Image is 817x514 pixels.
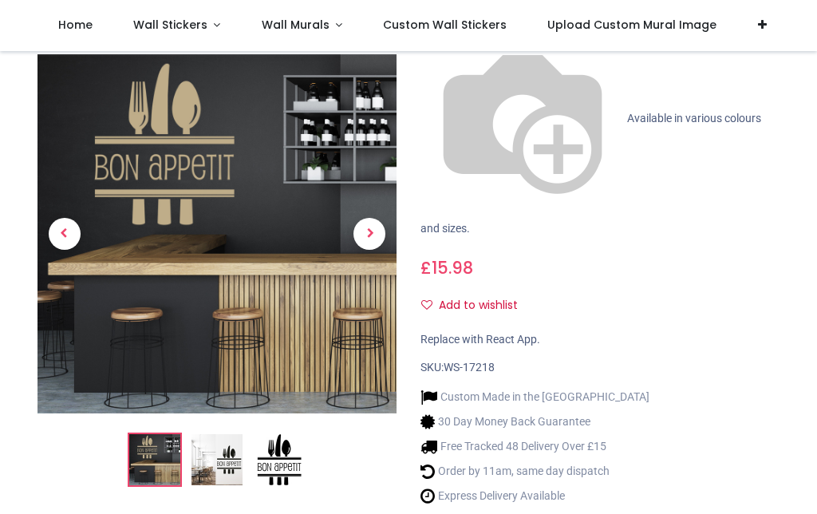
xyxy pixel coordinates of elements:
span: Upload Custom Mural Image [547,17,716,33]
i: Add to wishlist [421,299,432,310]
span: Wall Murals [262,17,330,33]
a: Previous [37,109,92,360]
li: 30 Day Money Back Guarantee [420,413,649,430]
span: Next [353,219,385,251]
img: color-wheel.png [420,17,625,221]
button: Add to wishlistAdd to wishlist [420,292,531,319]
img: WS-17218-03 [254,435,305,486]
span: £ [420,256,473,279]
li: Order by 11am, same day dispatch [420,463,649,480]
a: Next [343,109,397,360]
div: SKU: [420,360,780,376]
span: Custom Wall Stickers [383,17,507,33]
span: Previous [49,219,81,251]
img: Bon Appetit Kitchen Quote Wall Sticker - Mod2 [37,55,397,414]
img: WS-17218-02 [191,435,243,486]
span: Home [58,17,93,33]
span: WS-17218 [444,361,495,374]
span: 15.98 [432,256,473,279]
li: Express Delivery Available [420,488,649,504]
span: Wall Stickers [133,17,207,33]
img: Bon Appetit Kitchen Quote Wall Sticker - Mod2 [129,435,180,486]
li: Free Tracked 48 Delivery Over £15 [420,438,649,455]
div: Replace with React App. [420,332,780,348]
li: Custom Made in the [GEOGRAPHIC_DATA] [420,389,649,405]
